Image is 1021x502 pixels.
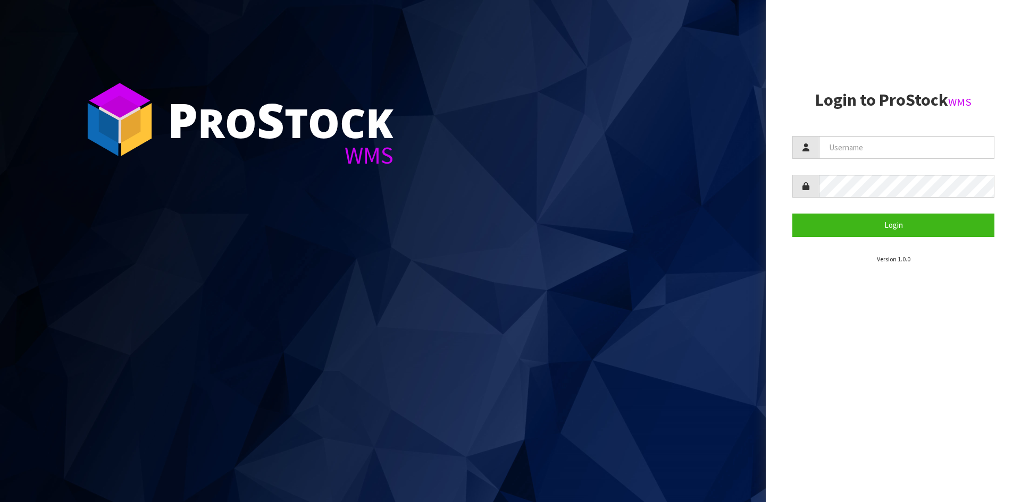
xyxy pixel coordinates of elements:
[80,80,160,159] img: ProStock Cube
[948,95,972,109] small: WMS
[877,255,910,263] small: Version 1.0.0
[792,91,994,109] h2: Login to ProStock
[168,143,394,167] div: WMS
[168,96,394,143] div: ro tock
[168,87,198,152] span: P
[819,136,994,159] input: Username
[792,214,994,236] button: Login
[257,87,284,152] span: S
